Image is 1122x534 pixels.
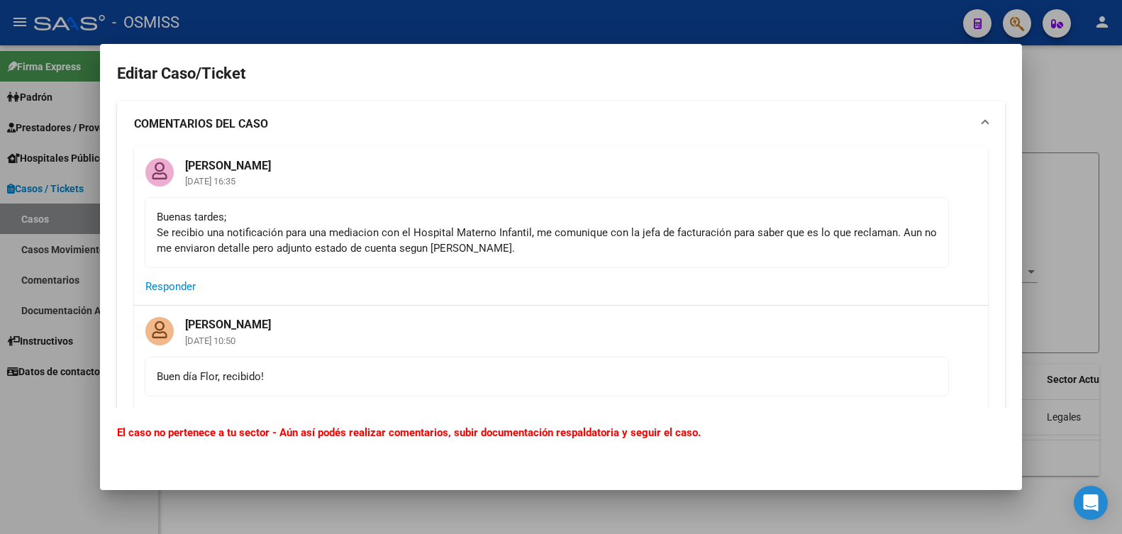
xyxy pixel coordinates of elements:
mat-card-subtitle: [DATE] 10:50 [174,336,282,345]
div: Buen día Flor, recibido! [157,369,937,384]
mat-expansion-panel-header: COMENTARIOS DEL CASO [117,101,1005,147]
button: Responder [145,274,196,299]
mat-card-subtitle: [DATE] 16:35 [174,177,282,186]
div: Buenas tardes; Se recibio una notificación para una mediacion con el Hospital Materno Infantil, m... [157,209,937,256]
mat-card-title: [PERSON_NAME] [174,306,282,333]
span: Responder [145,280,196,293]
h2: Editar Caso/Ticket [117,60,1005,87]
div: Open Intercom Messenger [1074,486,1108,520]
button: Responder [145,402,196,428]
b: El caso no pertenece a tu sector - Aún así podés realizar comentarios, subir documentación respal... [117,426,701,439]
mat-card-title: [PERSON_NAME] [174,147,282,174]
span: Responder [145,408,196,421]
strong: COMENTARIOS DEL CASO [134,116,268,133]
